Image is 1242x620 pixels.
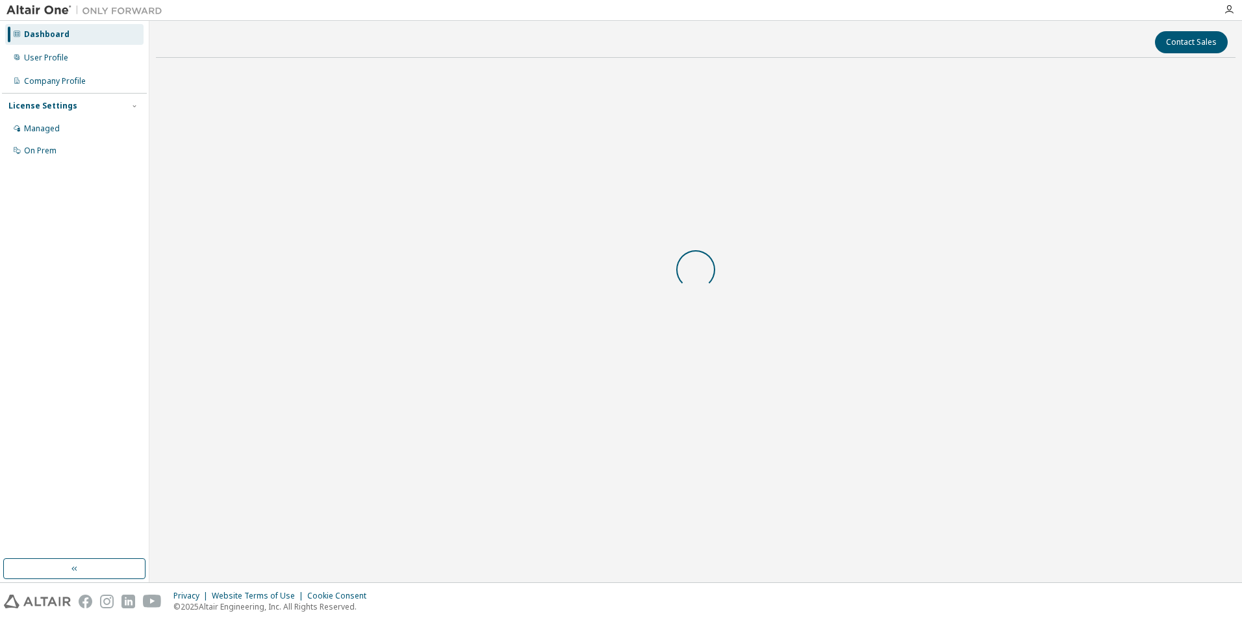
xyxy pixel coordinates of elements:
div: License Settings [8,101,77,111]
div: Cookie Consent [307,591,374,601]
img: youtube.svg [143,595,162,608]
div: Dashboard [24,29,70,40]
img: facebook.svg [79,595,92,608]
img: instagram.svg [100,595,114,608]
p: © 2025 Altair Engineering, Inc. All Rights Reserved. [173,601,374,612]
div: User Profile [24,53,68,63]
img: linkedin.svg [121,595,135,608]
div: Company Profile [24,76,86,86]
div: Privacy [173,591,212,601]
div: On Prem [24,146,57,156]
div: Managed [24,123,60,134]
img: altair_logo.svg [4,595,71,608]
div: Website Terms of Use [212,591,307,601]
button: Contact Sales [1155,31,1228,53]
img: Altair One [6,4,169,17]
